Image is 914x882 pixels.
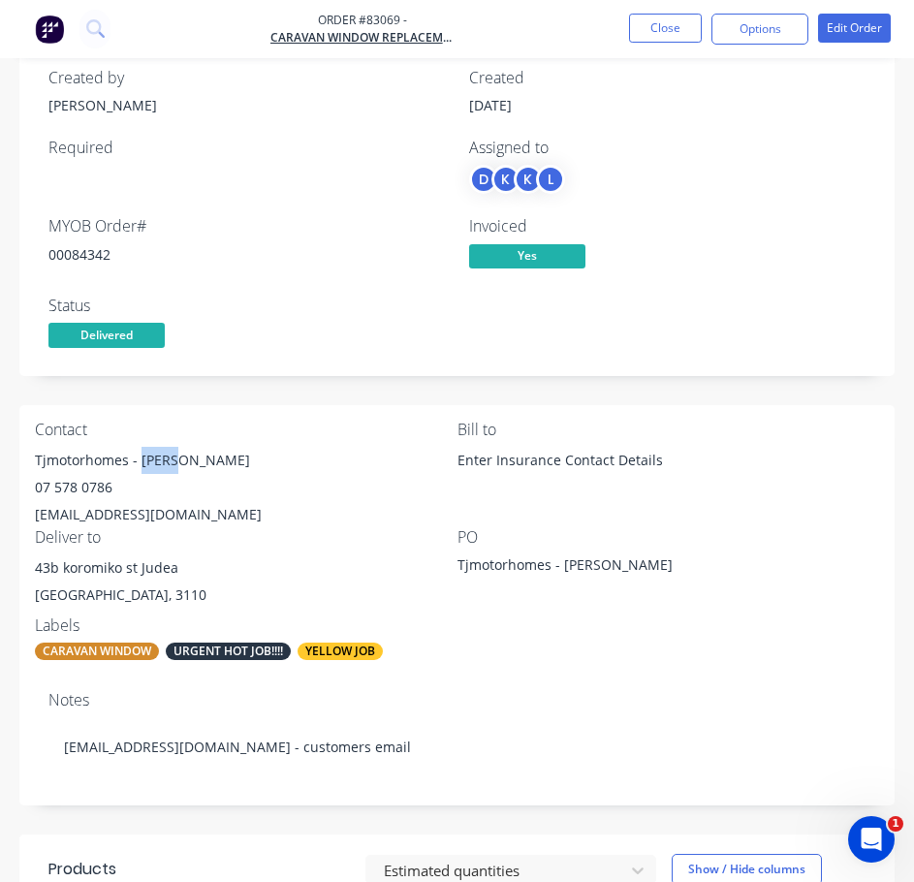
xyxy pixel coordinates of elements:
[536,165,565,194] div: L
[35,501,457,528] div: [EMAIL_ADDRESS][DOMAIN_NAME]
[166,643,291,660] div: URGENT HOT JOB!!!!
[48,691,866,709] div: Notes
[514,165,543,194] div: K
[35,616,457,635] div: Labels
[469,139,867,157] div: Assigned to
[48,217,446,236] div: MYOB Order #
[35,15,64,44] img: Factory
[469,244,585,268] span: Yes
[48,323,165,347] span: Delivered
[48,297,446,315] div: Status
[48,69,446,87] div: Created by
[48,858,116,881] div: Products
[48,717,866,776] div: [EMAIL_ADDRESS][DOMAIN_NAME] - customers email
[35,582,457,609] div: [GEOGRAPHIC_DATA], 3110
[270,12,455,29] span: Order #83069 -
[457,528,880,547] div: PO
[469,69,867,87] div: Created
[35,554,457,582] div: 43b koromiko st Judea
[818,14,891,43] button: Edit Order
[629,14,702,43] button: Close
[298,643,383,660] div: YELLOW JOB
[491,165,520,194] div: K
[48,323,165,352] button: Delivered
[35,447,457,528] div: Tjmotorhomes - [PERSON_NAME]07 578 0786[EMAIL_ADDRESS][DOMAIN_NAME]
[457,447,880,509] div: Enter Insurance Contact Details
[457,554,700,582] div: Tjmotorhomes - [PERSON_NAME]
[711,14,808,45] button: Options
[35,421,457,439] div: Contact
[848,816,895,863] iframe: Intercom live chat
[35,554,457,616] div: 43b koromiko st Judea[GEOGRAPHIC_DATA], 3110
[35,474,457,501] div: 07 578 0786
[457,421,880,439] div: Bill to
[270,29,455,47] a: Caravan Window Replacements
[469,217,867,236] div: Invoiced
[469,165,498,194] div: D
[48,139,446,157] div: Required
[469,165,565,194] button: DKKL
[35,528,457,547] div: Deliver to
[35,447,457,474] div: Tjmotorhomes - [PERSON_NAME]
[469,96,512,114] span: [DATE]
[35,643,159,660] div: CARAVAN WINDOW
[888,816,903,832] span: 1
[457,447,880,474] div: Enter Insurance Contact Details
[48,244,446,265] div: 00084342
[48,95,446,115] div: [PERSON_NAME]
